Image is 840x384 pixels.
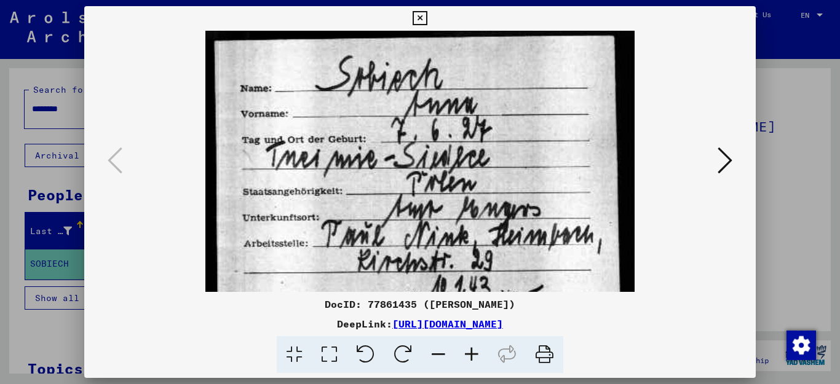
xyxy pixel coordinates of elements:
div: DeepLink: [84,316,756,331]
div: DocID: 77861435 ([PERSON_NAME]) [84,297,756,312]
a: [URL][DOMAIN_NAME] [392,318,503,330]
img: Change consent [787,331,816,360]
div: Change consent [786,330,815,359]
